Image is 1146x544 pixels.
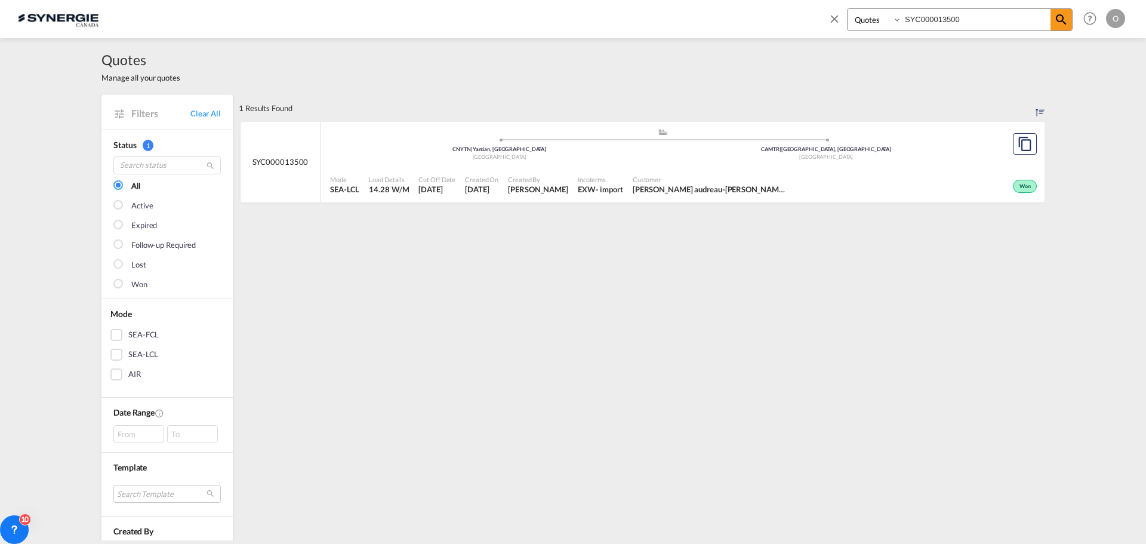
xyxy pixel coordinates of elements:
[1018,137,1032,151] md-icon: assets/icons/custom/copyQuote.svg
[113,407,155,417] span: Date Range
[101,50,180,69] span: Quotes
[1106,9,1125,28] div: O
[131,239,196,251] div: Follow-up Required
[1013,180,1037,193] div: Won
[206,161,215,170] md-icon: icon-magnify
[1054,13,1068,27] md-icon: icon-magnify
[128,368,141,380] div: AIR
[113,425,221,443] span: From To
[1080,8,1106,30] div: Help
[418,175,455,184] span: Cut Off Date
[1036,95,1045,121] div: Sort by: Created On
[1019,183,1034,191] span: Won
[902,9,1050,30] input: Enter Quotation Number
[785,186,817,193] span: SOJA&CO.
[780,146,781,152] span: |
[633,184,788,195] span: laurence audreau-Pépin SOJA&CO.
[110,349,224,361] md-checkbox: SEA-LCL
[1080,8,1100,29] span: Help
[143,140,153,151] span: 1
[113,526,153,536] span: Created By
[465,184,498,195] span: 23 Jul 2025
[113,140,136,150] span: Status
[578,175,623,184] span: Incoterms
[418,184,455,195] span: 23 Jul 2025
[369,175,409,184] span: Load Details
[241,122,1045,203] div: SYC000013500 assets/icons/custom/ship-fill.svgassets/icons/custom/roll-o-plane.svgOriginYantian, ...
[110,329,224,341] md-checkbox: SEA-FCL
[252,156,309,167] span: SYC000013500
[330,175,359,184] span: Mode
[473,153,526,160] span: [GEOGRAPHIC_DATA]
[155,408,164,418] md-icon: Created On
[452,146,546,152] span: CNYTN Yantian, [GEOGRAPHIC_DATA]
[18,5,98,32] img: 1f56c880d42311ef80fc7dca854c8e59.png
[131,279,147,291] div: Won
[128,329,159,341] div: SEA-FCL
[239,95,292,121] div: 1 Results Found
[596,184,623,195] div: - import
[799,153,853,160] span: [GEOGRAPHIC_DATA]
[369,185,409,194] span: 14.28 W/M
[761,146,891,152] span: CAMTR [GEOGRAPHIC_DATA], [GEOGRAPHIC_DATA]
[101,72,180,83] span: Manage all your quotes
[508,175,568,184] span: Created By
[113,425,164,443] div: From
[471,146,473,152] span: |
[578,184,596,195] div: EXW
[828,12,841,25] md-icon: icon-close
[131,259,146,271] div: Lost
[110,309,132,319] span: Mode
[113,462,147,472] span: Template
[1050,9,1072,30] span: icon-magnify
[828,8,847,37] span: icon-close
[508,184,568,195] span: Adriana Groposila
[131,200,153,212] div: Active
[131,180,140,192] div: All
[190,108,221,119] a: Clear All
[113,156,221,174] input: Search status
[131,220,157,232] div: Expired
[330,184,359,195] span: SEA-LCL
[656,129,670,135] md-icon: assets/icons/custom/ship-fill.svg
[131,107,190,120] span: Filters
[167,425,218,443] div: To
[113,139,221,151] div: Status 1
[578,184,623,195] div: EXW import
[633,175,788,184] span: Customer
[465,175,498,184] span: Created On
[1013,133,1037,155] button: Copy Quote
[128,349,158,361] div: SEA-LCL
[110,368,224,380] md-checkbox: AIR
